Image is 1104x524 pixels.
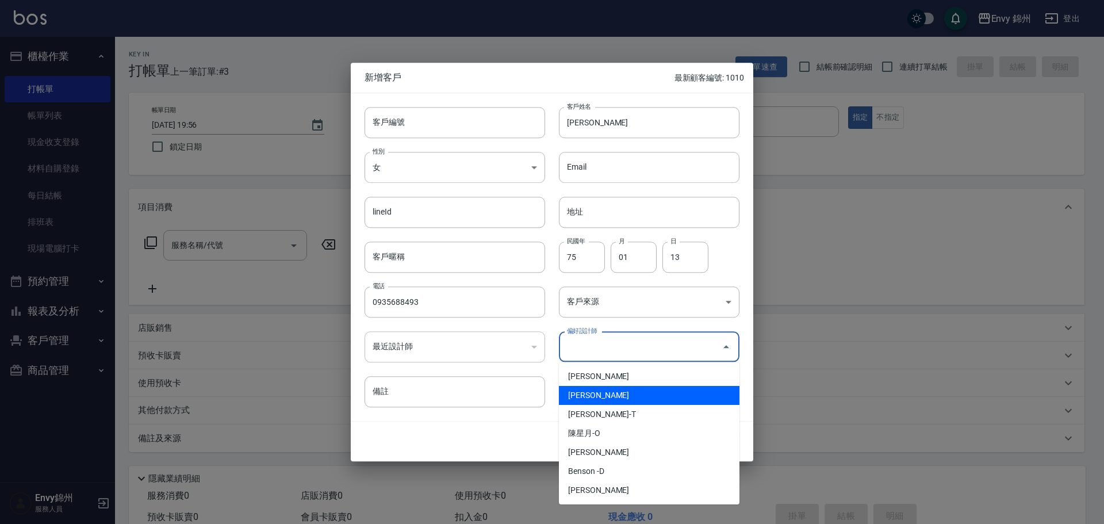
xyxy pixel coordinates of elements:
li: [PERSON_NAME] [559,386,739,405]
li: [PERSON_NAME] [559,443,739,462]
label: 性別 [373,147,385,155]
li: [PERSON_NAME] [559,367,739,386]
li: [PERSON_NAME] [559,481,739,500]
label: 偏好設計師 [567,326,597,335]
label: 月 [619,236,624,245]
div: 女 [365,152,545,183]
label: 電話 [373,281,385,290]
li: Benson -D [559,462,739,481]
p: 最新顧客編號: 1010 [674,72,744,84]
li: 陳星月-O [559,424,739,443]
label: 民國年 [567,236,585,245]
li: [PERSON_NAME]-T [559,405,739,424]
span: 新增客戶 [365,72,674,83]
label: 日 [670,236,676,245]
button: Close [717,338,735,356]
label: 客戶姓名 [567,102,591,110]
